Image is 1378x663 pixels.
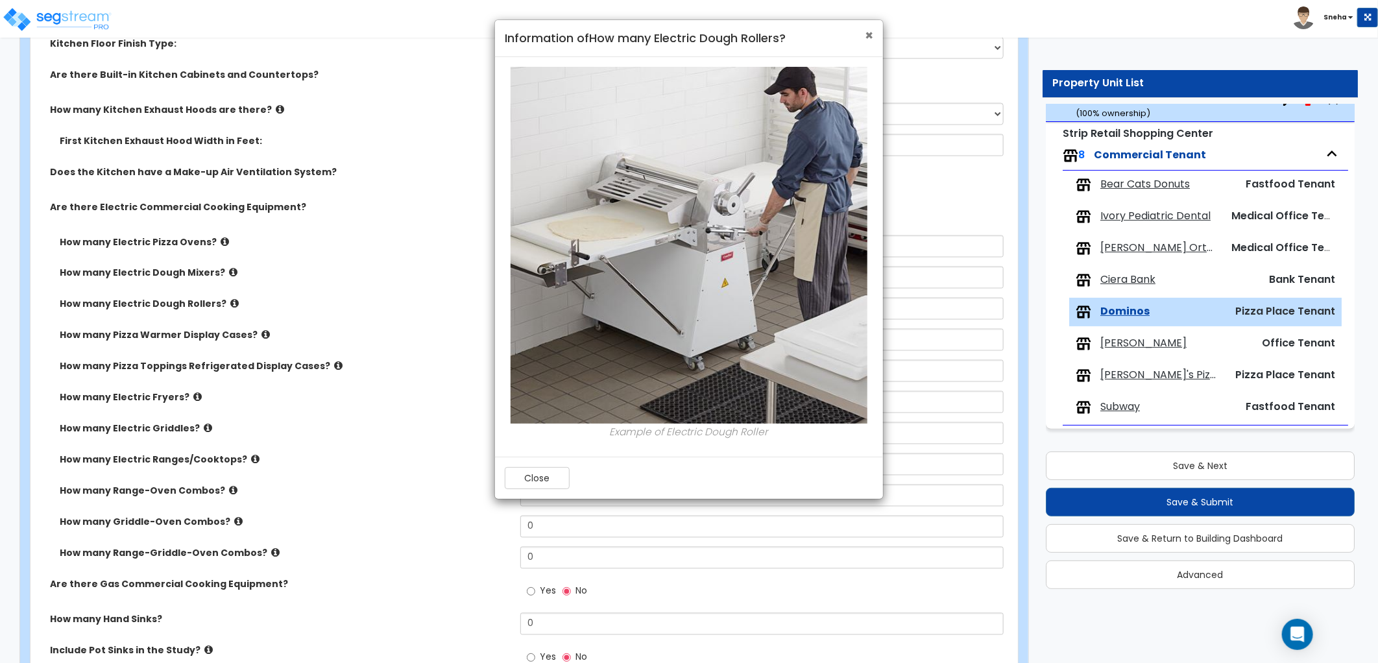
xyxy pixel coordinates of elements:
span: × [865,26,873,45]
h4: Information of How many Electric Dough Rollers? [505,30,873,47]
button: Close [505,467,570,489]
img: Doung_Roller_1.jpg [511,67,867,424]
i: Example of Electric Dough Roller [610,425,769,439]
div: Open Intercom Messenger [1282,619,1313,650]
button: Close [865,29,873,42]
